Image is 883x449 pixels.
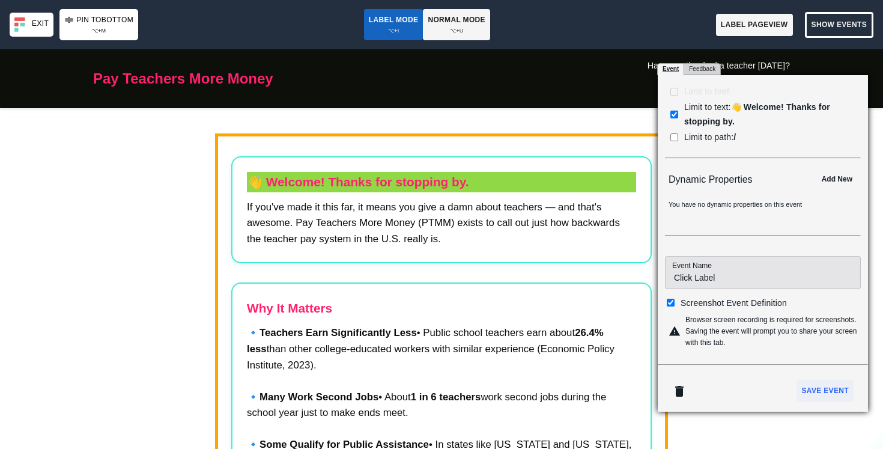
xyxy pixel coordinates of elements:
[247,200,636,248] p: If you've made it this far, it means you give a damn about teachers — and that's awesome. Pay Tea...
[247,325,636,374] p: 🔹 • Public school teachers earn about than other college-educated workers with similar experience...
[259,327,417,338] strong: Teachers Earn Significantly Less
[247,298,636,318] h2: Why It Matters
[247,172,636,192] h2: 👋 Welcome! Thanks for stopping by.
[247,327,604,355] strong: 26.4% less
[247,389,636,422] p: 🔹 • About work second jobs during the school year just to make ends meet.
[648,59,790,73] span: Have you thanked a teacher [DATE]?
[93,67,273,90] a: Pay Teachers More Money
[259,391,378,403] strong: Many Work Second Jobs
[411,391,481,403] strong: 1 in 6 teachers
